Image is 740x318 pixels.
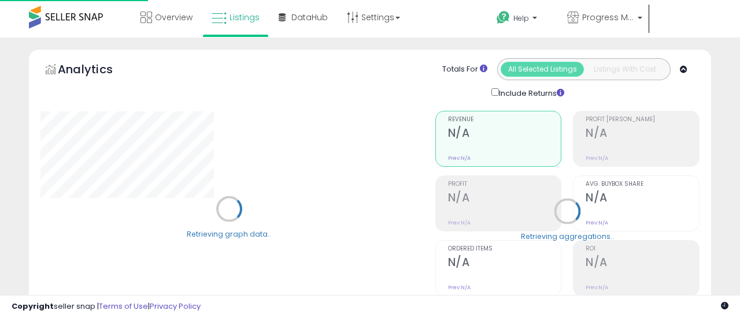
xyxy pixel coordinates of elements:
span: Listings [230,12,260,23]
div: Retrieving aggregations.. [521,231,614,241]
div: Totals For [442,64,487,75]
span: Help [513,13,529,23]
span: Progress Matters [582,12,634,23]
strong: Copyright [12,301,54,312]
div: Include Returns [483,86,578,99]
h5: Analytics [58,61,135,80]
span: DataHub [291,12,328,23]
div: seller snap | | [12,301,201,312]
span: Overview [155,12,193,23]
a: Help [487,2,557,38]
button: All Selected Listings [501,62,584,77]
i: Get Help [496,10,510,25]
button: Listings With Cost [583,62,667,77]
div: Retrieving graph data.. [187,229,271,239]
